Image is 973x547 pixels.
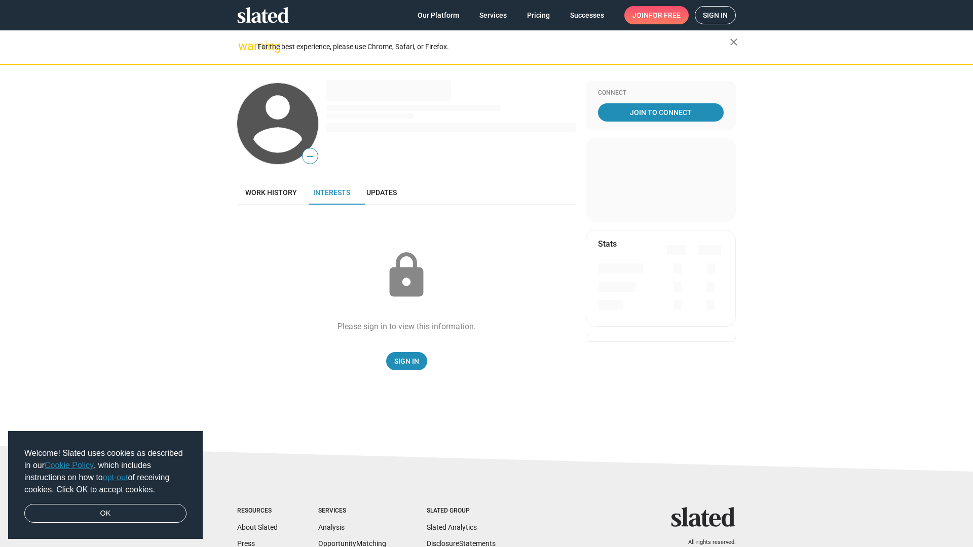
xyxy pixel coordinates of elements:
mat-card-title: Stats [598,239,617,249]
span: Updates [366,188,397,197]
span: Pricing [527,6,550,24]
a: Work history [237,180,305,205]
a: Sign in [695,6,736,24]
div: Services [318,507,386,515]
span: — [303,150,318,163]
div: Slated Group [427,507,496,515]
a: Services [471,6,515,24]
a: Updates [358,180,405,205]
span: Successes [570,6,604,24]
a: Join To Connect [598,103,724,122]
span: Sign in [703,7,728,24]
span: Services [479,6,507,24]
div: For the best experience, please use Chrome, Safari, or Firefox. [257,40,730,54]
span: for free [649,6,681,24]
span: Sign In [394,352,419,370]
a: Our Platform [409,6,467,24]
span: Our Platform [418,6,459,24]
span: Join [632,6,681,24]
span: Interests [313,188,350,197]
mat-icon: close [728,36,740,48]
div: Please sign in to view this information. [338,321,476,332]
a: Slated Analytics [427,523,477,531]
span: Welcome! Slated uses cookies as described in our , which includes instructions on how to of recei... [24,447,186,496]
span: Work history [245,188,297,197]
span: Join To Connect [600,103,722,122]
a: Joinfor free [624,6,689,24]
a: Analysis [318,523,345,531]
a: opt-out [103,473,128,482]
div: Resources [237,507,278,515]
a: dismiss cookie message [24,504,186,523]
mat-icon: warning [238,40,250,52]
div: cookieconsent [8,431,203,539]
div: Connect [598,89,724,97]
mat-icon: lock [381,250,432,301]
a: Sign In [386,352,427,370]
a: Pricing [519,6,558,24]
a: About Slated [237,523,278,531]
a: Successes [562,6,612,24]
a: Interests [305,180,358,205]
a: Cookie Policy [45,461,94,470]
